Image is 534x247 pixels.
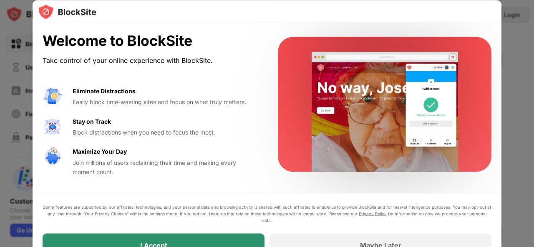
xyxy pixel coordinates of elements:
[43,54,258,66] div: Take control of your online experience with BlockSite.
[73,127,258,137] div: Block distractions when you need to focus the most.
[43,203,491,223] div: Some features are supported by our affiliates’ technologies, and your personal data and browsing ...
[73,158,258,177] div: Join millions of users reclaiming their time and making every moment count.
[73,117,111,126] div: Stay on Track
[43,86,63,106] img: value-avoid-distractions.svg
[359,211,387,216] a: Privacy Policy
[73,147,127,156] div: Maximize Your Day
[43,117,63,137] img: value-focus.svg
[43,32,258,50] div: Welcome to BlockSite
[43,147,63,167] img: value-safe-time.svg
[38,3,96,20] img: logo-blocksite.svg
[73,97,258,107] div: Easily block time-wasting sites and focus on what truly matters.
[73,86,136,95] div: Eliminate Distractions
